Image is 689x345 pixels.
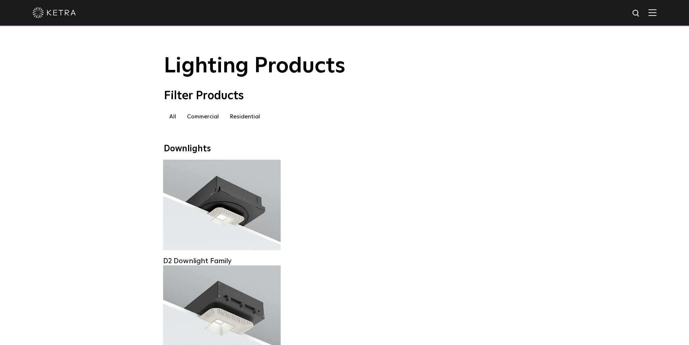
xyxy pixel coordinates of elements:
[33,7,76,18] img: ketra-logo-2019-white
[164,55,345,77] span: Lighting Products
[163,160,281,254] a: D2 Downlight Family Lumen Output:1200Colors:White / Black / Gloss Black / Silver / Bronze / Silve...
[224,110,265,123] label: Residential
[632,9,641,18] img: search icon
[648,9,656,16] img: Hamburger%20Nav.svg
[164,144,526,154] div: Downlights
[164,110,182,123] label: All
[163,257,281,265] div: D2 Downlight Family
[164,89,526,103] div: Filter Products
[182,110,224,123] label: Commercial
